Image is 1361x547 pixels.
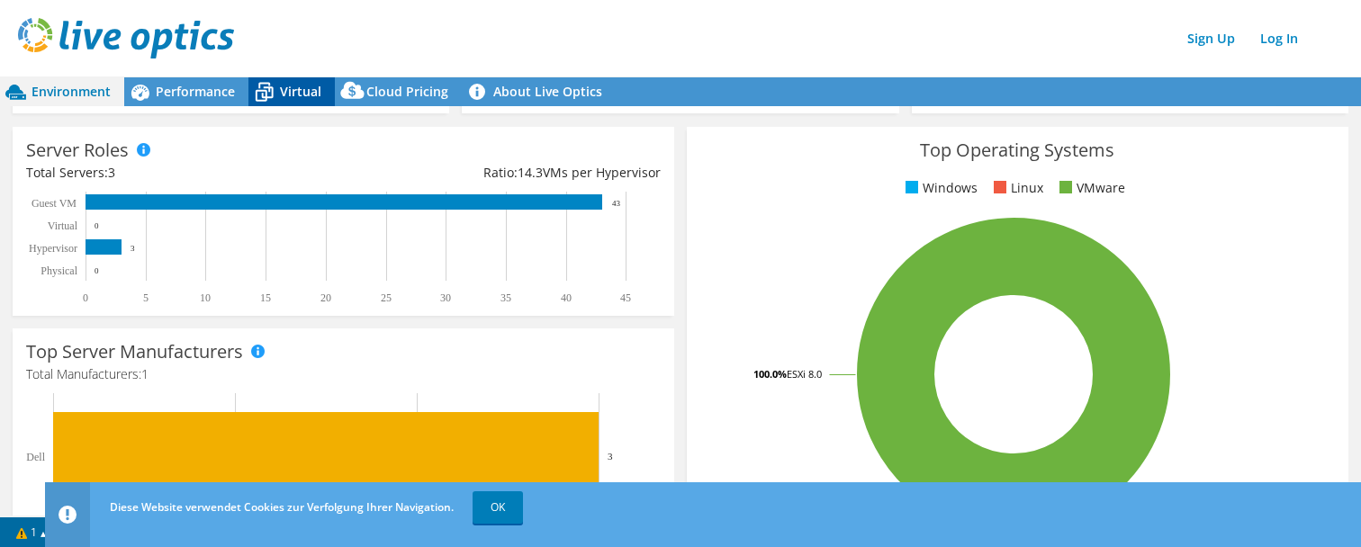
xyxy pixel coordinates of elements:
[260,291,271,304] text: 15
[26,163,343,183] div: Total Servers:
[108,164,115,181] span: 3
[95,221,99,230] text: 0
[1055,178,1125,198] li: VMware
[1178,25,1244,51] a: Sign Up
[787,367,822,381] tspan: ESXi 8.0
[4,521,59,543] a: 1
[500,291,511,304] text: 35
[48,220,78,232] text: Virtual
[320,291,331,304] text: 20
[143,291,149,304] text: 5
[473,491,523,524] a: OK
[343,163,660,183] div: Ratio: VMs per Hypervisor
[561,291,572,304] text: 40
[381,291,392,304] text: 25
[700,140,1335,160] h3: Top Operating Systems
[1251,25,1307,51] a: Log In
[141,365,149,382] span: 1
[95,266,99,275] text: 0
[440,291,451,304] text: 30
[18,18,234,58] img: live_optics_svg.svg
[753,367,787,381] tspan: 100.0%
[26,342,243,362] h3: Top Server Manufacturers
[200,291,211,304] text: 10
[620,291,631,304] text: 45
[462,77,616,106] a: About Live Optics
[29,242,77,255] text: Hypervisor
[83,291,88,304] text: 0
[608,451,613,462] text: 3
[110,499,454,515] span: Diese Website verwendet Cookies zur Verfolgung Ihrer Navigation.
[156,83,235,100] span: Performance
[41,265,77,277] text: Physical
[901,178,978,198] li: Windows
[989,178,1043,198] li: Linux
[518,164,543,181] span: 14.3
[366,83,448,100] span: Cloud Pricing
[32,197,77,210] text: Guest VM
[32,83,111,100] span: Environment
[612,199,621,208] text: 43
[26,364,661,384] h4: Total Manufacturers:
[26,451,45,463] text: Dell
[280,83,321,100] span: Virtual
[131,244,135,253] text: 3
[26,140,129,160] h3: Server Roles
